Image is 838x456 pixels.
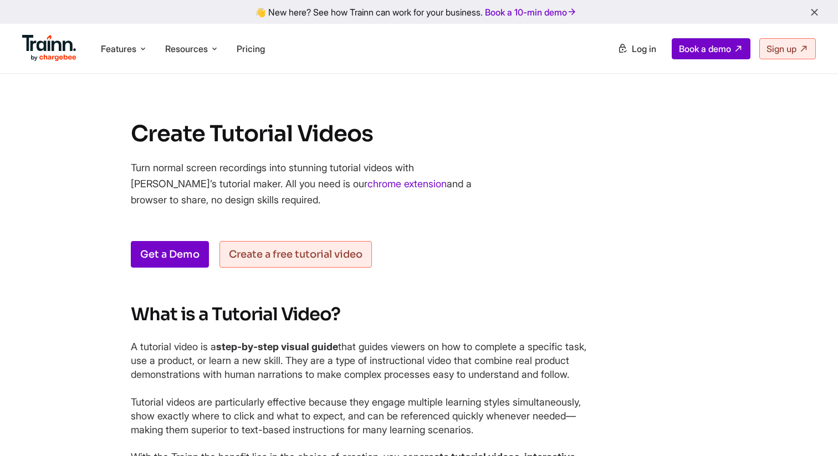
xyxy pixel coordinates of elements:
[237,43,265,54] a: Pricing
[131,119,502,150] h1: Create Tutorial Videos
[131,395,596,437] p: Tutorial videos are particularly effective because they engage multiple learning styles simultane...
[131,340,596,382] p: A tutorial video is a that guides viewers on how to complete a specific task, use a product, or l...
[367,178,447,189] a: chrome extension
[611,39,663,59] a: Log in
[219,241,372,268] a: Create a free tutorial video
[672,38,750,59] a: Book a demo
[131,303,707,326] h2: What is a Tutorial Video?
[101,43,136,55] span: Features
[216,341,338,352] b: step-by-step visual guide
[131,160,502,208] p: Turn normal screen recordings into stunning tutorial videos with [PERSON_NAME]’s tutorial maker. ...
[165,43,208,55] span: Resources
[22,35,76,62] img: Trainn Logo
[679,43,731,54] span: Book a demo
[7,7,831,17] div: 👋 New here? See how Trainn can work for your business.
[131,241,209,268] a: Get a Demo
[783,403,838,456] iframe: Chat Widget
[767,43,796,54] span: Sign up
[632,43,656,54] span: Log in
[759,38,816,59] a: Sign up
[483,4,579,20] a: Book a 10-min demo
